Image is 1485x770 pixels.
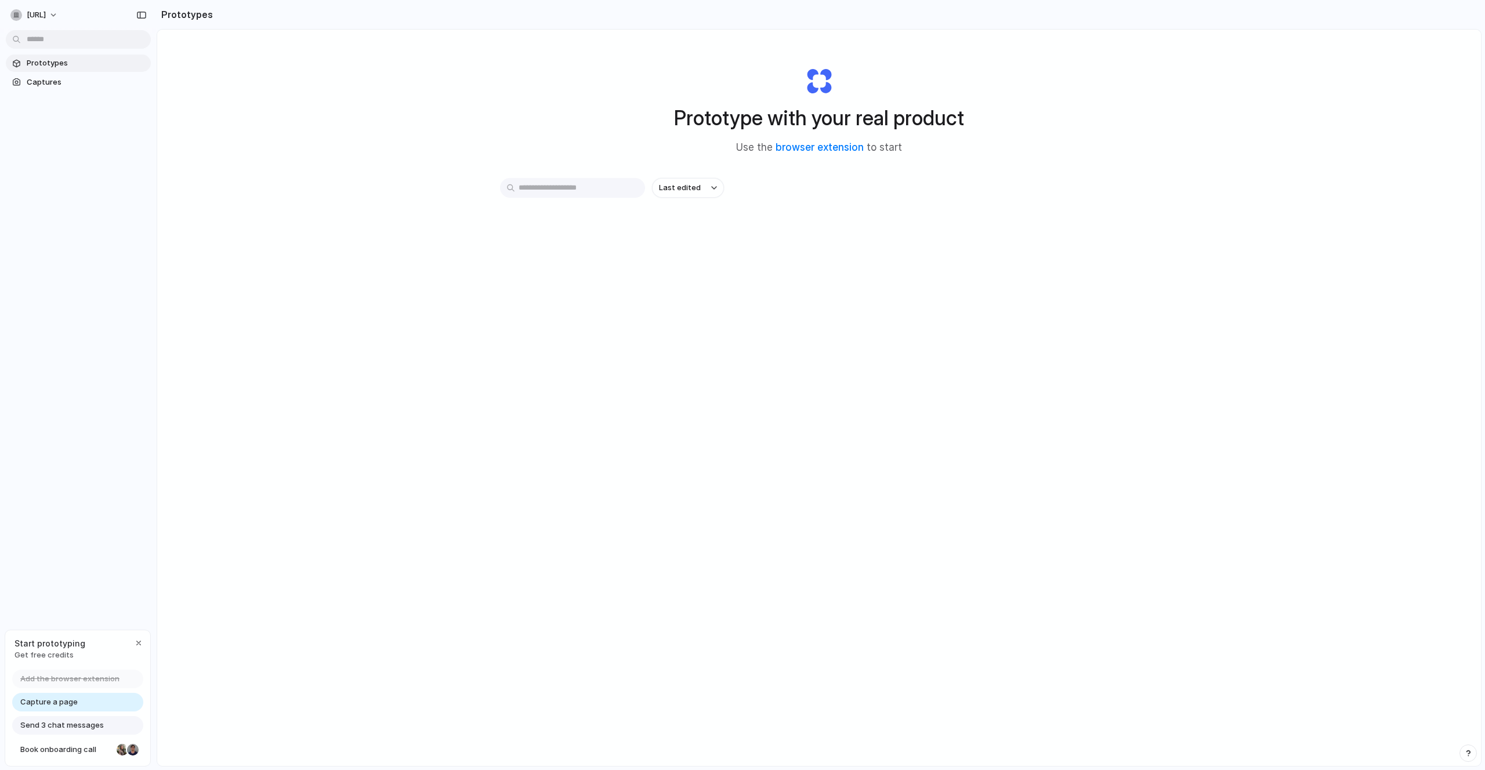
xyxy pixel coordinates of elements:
span: Send 3 chat messages [20,720,104,731]
a: Book onboarding call [12,740,143,759]
div: Nicole Kubica [115,743,129,757]
span: [URL] [27,9,46,21]
span: Prototypes [27,57,146,69]
span: Start prototyping [15,637,85,649]
a: Captures [6,74,151,91]
div: Christian Iacullo [126,743,140,757]
span: Book onboarding call [20,744,112,756]
span: Capture a page [20,696,78,708]
span: Use the to start [736,140,902,155]
span: Last edited [659,182,701,194]
button: Last edited [652,178,724,198]
a: Prototypes [6,55,151,72]
h2: Prototypes [157,8,213,21]
a: browser extension [776,141,864,153]
button: [URL] [6,6,64,24]
span: Get free credits [15,649,85,661]
span: Captures [27,77,146,88]
span: Add the browser extension [20,673,119,685]
h1: Prototype with your real product [674,103,964,133]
